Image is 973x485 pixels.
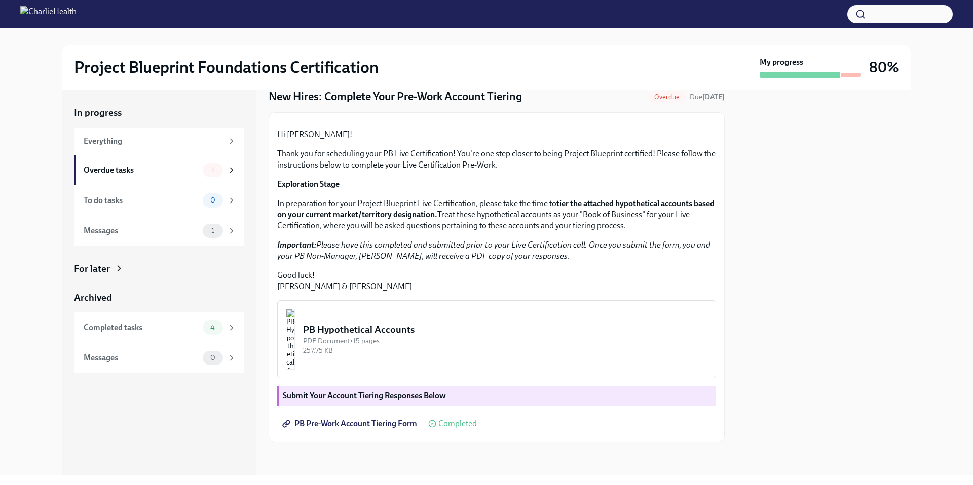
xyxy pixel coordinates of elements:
h2: Project Blueprint Foundations Certification [74,57,379,77]
strong: Submit Your Account Tiering Responses Below [283,391,446,400]
span: 4 [204,324,221,331]
a: Archived [74,291,244,304]
a: For later [74,262,244,275]
a: PB Pre-Work Account Tiering Form [277,414,424,434]
p: In preparation for your Project Blueprint Live Certification, please take the time to Treat these... [277,198,716,231]
img: PB Hypothetical Accounts [286,309,295,370]
div: Completed tasks [84,322,199,333]
a: In progress [74,106,244,119]
p: Hi [PERSON_NAME]! [277,129,716,140]
div: To do tasks [84,195,199,206]
div: Overdue tasks [84,165,199,176]
div: 257.75 KB [303,346,707,355]
strong: Exploration Stage [277,179,340,189]
a: Overdue tasks1 [74,155,244,185]
div: Messages [84,352,199,363]
strong: [DATE] [702,93,725,101]
span: 1 [205,227,220,234]
div: For later [74,262,110,275]
span: PB Pre-Work Account Tiering Form [284,419,417,429]
div: Messages [84,225,199,236]
span: 0 [204,196,221,204]
div: PB Hypothetical Accounts [303,323,707,336]
button: PB Hypothetical AccountsPDF Document•15 pages257.75 KB [277,300,716,378]
em: Please have this completed and submitted prior to your Live Certification call. Once you submit t... [277,240,710,261]
img: CharlieHealth [20,6,77,22]
h4: New Hires: Complete Your Pre-Work Account Tiering [269,89,522,104]
span: Completed [438,420,477,428]
span: Due [690,93,725,101]
span: September 8th, 2025 12:00 [690,92,725,102]
a: To do tasks0 [74,185,244,216]
strong: My progress [760,57,803,68]
div: PDF Document • 15 pages [303,336,707,346]
a: Messages1 [74,216,244,246]
h3: 80% [869,58,899,76]
a: Completed tasks4 [74,312,244,343]
strong: Important: [277,240,316,250]
div: Everything [84,136,223,147]
span: 0 [204,354,221,361]
span: Overdue [648,93,686,101]
a: Everything [74,128,244,155]
span: 1 [205,166,220,174]
p: Thank you for scheduling your PB Live Certification! You're one step closer to being Project Blue... [277,148,716,171]
a: Messages0 [74,343,244,373]
p: Good luck! [PERSON_NAME] & [PERSON_NAME] [277,270,716,292]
